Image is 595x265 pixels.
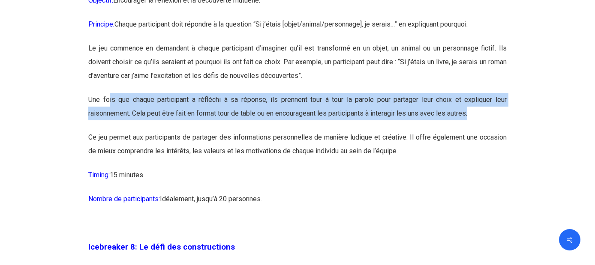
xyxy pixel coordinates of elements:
p: Une fois que chaque participant a réfléchi à sa réponse, ils prennent tour à tour la parole pour ... [88,93,506,131]
span: Principe: [88,20,114,28]
p: 15 minutes [88,168,506,192]
span: Timing: [88,171,110,179]
span: Icebreaker 8: Le défi des constructions [88,242,235,252]
p: Idéalement, jusqu’à 20 personnes. [88,192,506,216]
p: Chaque participant doit répondre à la question “Si j’étais [objet/animal/personnage], je serais…”... [88,18,506,42]
span: Nombre de participants: [88,195,160,203]
p: Ce jeu permet aux participants de partager des informations personnelles de manière ludique et cr... [88,131,506,168]
p: Le jeu commence en demandant à chaque participant d’imaginer qu’il est transformé en un objet, un... [88,42,506,93]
